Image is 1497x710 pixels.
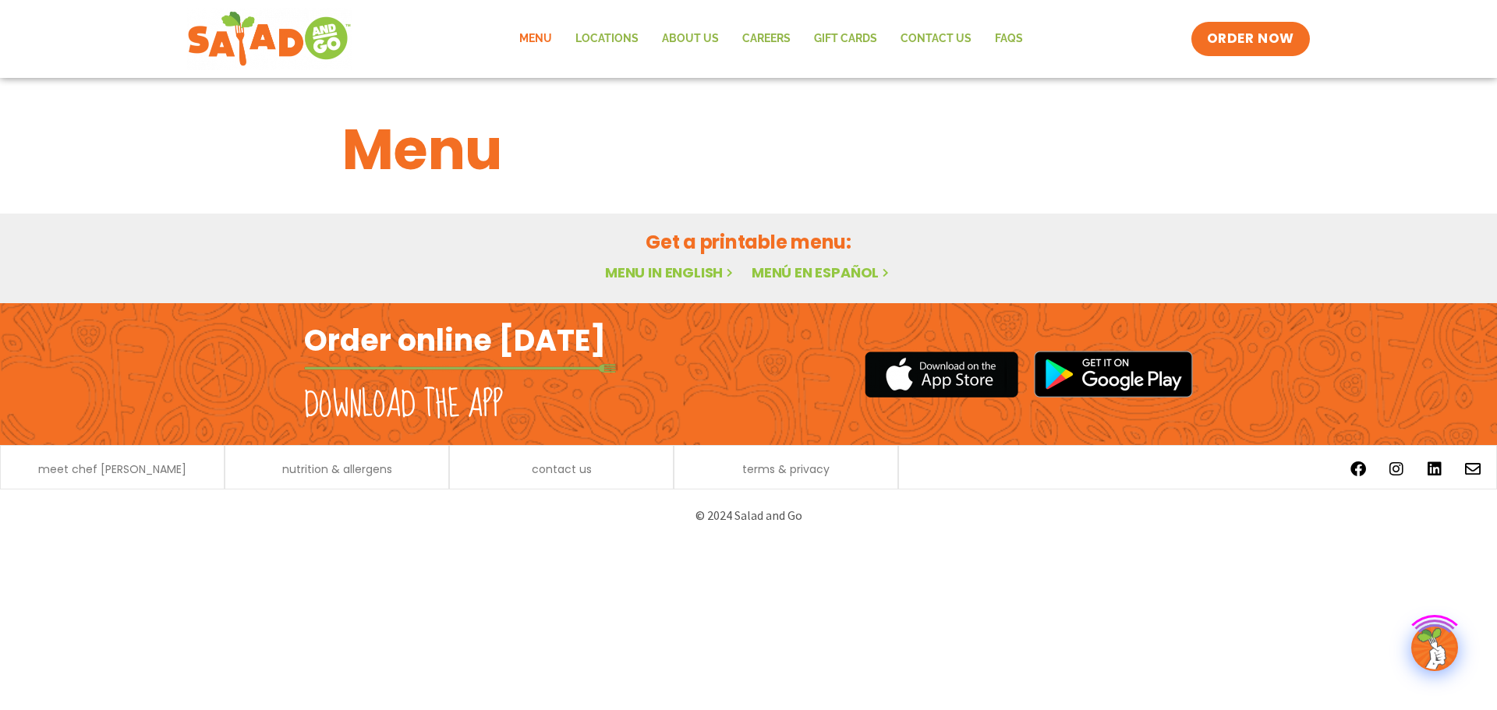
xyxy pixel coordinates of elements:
h2: Order online [DATE] [304,321,606,359]
a: ORDER NOW [1191,22,1310,56]
a: meet chef [PERSON_NAME] [38,464,186,475]
span: ORDER NOW [1207,30,1294,48]
p: © 2024 Salad and Go [312,505,1185,526]
nav: Menu [508,21,1035,57]
h2: Get a printable menu: [342,228,1155,256]
a: terms & privacy [742,464,830,475]
a: Menú en español [752,263,892,282]
a: Menu in English [605,263,736,282]
h2: Download the app [304,383,503,427]
img: google_play [1034,351,1193,397]
a: Menu [508,21,564,57]
a: contact us [532,464,592,475]
a: Contact Us [889,21,983,57]
a: FAQs [983,21,1035,57]
a: GIFT CARDS [802,21,889,57]
img: new-SAG-logo-768×292 [187,8,352,70]
a: About Us [650,21,731,57]
a: Careers [731,21,802,57]
h1: Menu [342,108,1155,192]
a: Locations [564,21,650,57]
a: nutrition & allergens [282,464,392,475]
img: appstore [865,349,1018,400]
img: fork [304,364,616,373]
